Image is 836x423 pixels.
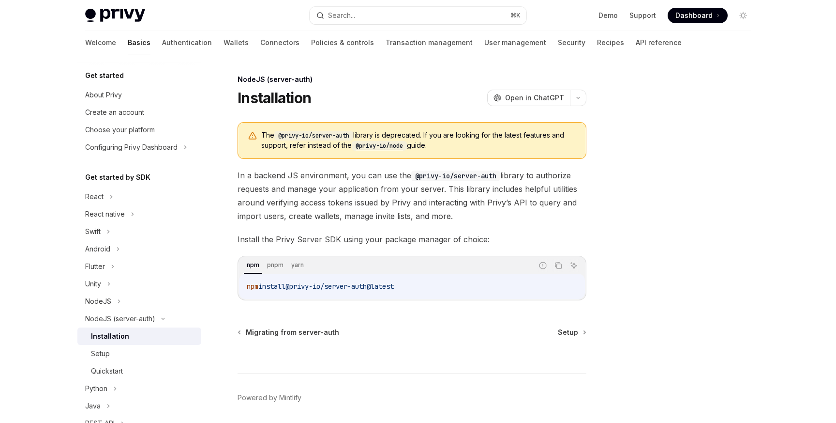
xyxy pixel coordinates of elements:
div: React native [85,208,125,220]
span: Dashboard [675,11,713,20]
button: Ask AI [567,259,580,272]
a: Security [558,31,585,54]
div: pnpm [264,259,286,271]
a: Quickstart [77,362,201,380]
h5: Get started by SDK [85,172,150,183]
a: Demo [598,11,618,20]
a: Recipes [597,31,624,54]
svg: Warning [248,131,257,141]
span: The library is deprecated. If you are looking for the latest features and support, refer instead ... [261,130,576,151]
div: Search... [328,10,355,21]
a: Wallets [224,31,249,54]
div: React [85,191,104,203]
span: install [258,282,285,291]
button: Search...⌘K [310,7,526,24]
a: About Privy [77,86,201,104]
button: Toggle dark mode [735,8,751,23]
a: Authentication [162,31,212,54]
a: Welcome [85,31,116,54]
div: Swift [85,226,101,237]
span: Setup [558,328,578,337]
a: Setup [558,328,585,337]
span: @privy-io/server-auth@latest [285,282,394,291]
a: Choose your platform [77,121,201,139]
img: light logo [85,9,145,22]
div: Flutter [85,261,105,272]
a: Connectors [260,31,299,54]
span: ⌘ K [510,12,521,19]
div: Quickstart [91,365,123,377]
a: Create an account [77,104,201,121]
div: Java [85,400,101,412]
span: Migrating from server-auth [246,328,339,337]
h1: Installation [238,89,311,107]
button: Open in ChatGPT [487,90,570,106]
div: Configuring Privy Dashboard [85,141,178,153]
a: Transaction management [386,31,473,54]
a: Migrating from server-auth [239,328,339,337]
span: In a backend JS environment, you can use the library to authorize requests and manage your applic... [238,169,586,223]
a: Setup [77,345,201,362]
div: Setup [91,348,110,360]
code: @privy-io/node [352,141,407,151]
a: Support [629,11,656,20]
div: Android [85,243,110,255]
code: @privy-io/server-auth [411,171,500,181]
a: @privy-io/node [352,141,407,149]
div: Create an account [85,107,144,118]
a: API reference [636,31,682,54]
div: Python [85,383,107,394]
div: Choose your platform [85,124,155,136]
div: yarn [288,259,307,271]
a: Basics [128,31,150,54]
a: Installation [77,328,201,345]
div: Installation [91,330,129,342]
span: Install the Privy Server SDK using your package manager of choice: [238,233,586,246]
span: Open in ChatGPT [505,93,564,103]
div: NodeJS [85,296,111,307]
div: NodeJS (server-auth) [238,75,586,84]
a: Powered by Mintlify [238,393,301,403]
div: npm [244,259,262,271]
h5: Get started [85,70,124,81]
a: Dashboard [668,8,728,23]
span: npm [247,282,258,291]
div: Unity [85,278,101,290]
button: Copy the contents from the code block [552,259,565,272]
a: Policies & controls [311,31,374,54]
a: User management [484,31,546,54]
button: Report incorrect code [537,259,549,272]
div: NodeJS (server-auth) [85,313,155,325]
code: @privy-io/server-auth [274,131,353,141]
div: About Privy [85,89,122,101]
